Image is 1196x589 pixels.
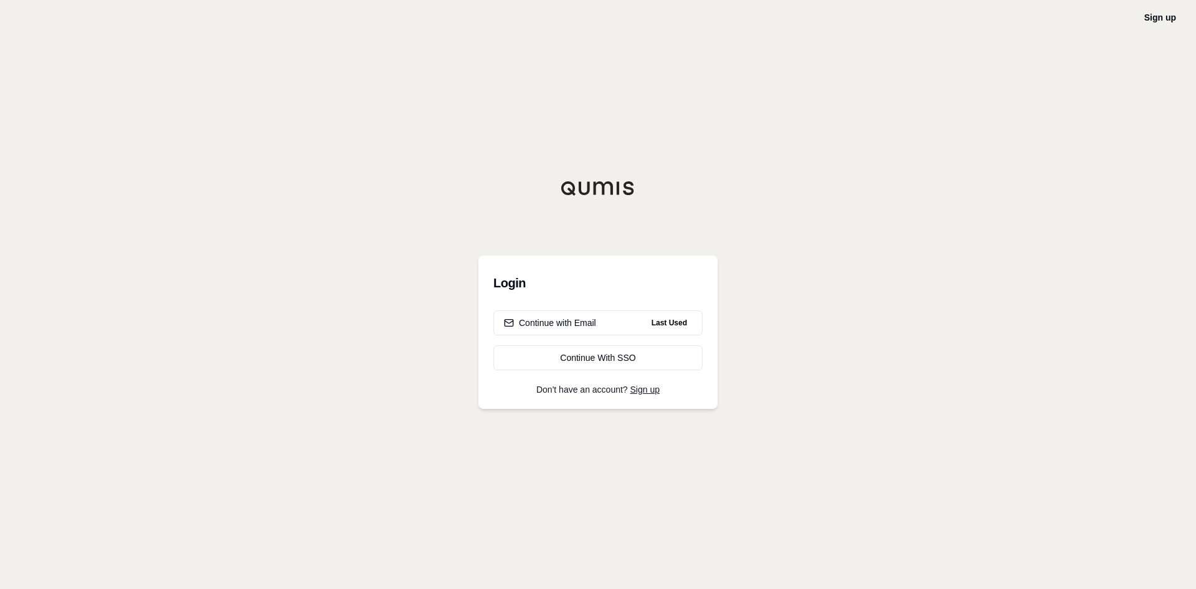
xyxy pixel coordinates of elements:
[493,385,703,394] p: Don't have an account?
[493,310,703,335] button: Continue with EmailLast Used
[504,352,692,364] div: Continue With SSO
[493,345,703,370] a: Continue With SSO
[493,271,703,295] h3: Login
[630,385,660,395] a: Sign up
[647,315,692,330] span: Last Used
[561,181,635,196] img: Qumis
[504,317,596,329] div: Continue with Email
[1144,12,1176,22] a: Sign up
